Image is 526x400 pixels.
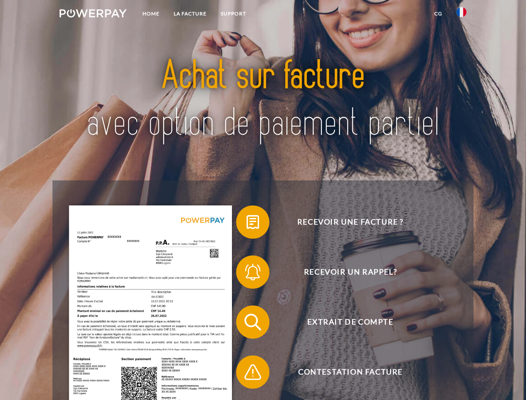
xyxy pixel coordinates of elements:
[236,205,453,239] button: Recevoir une facture ?
[493,367,519,393] iframe: Button to launch messaging window
[242,312,263,332] img: qb_search.svg
[242,212,263,232] img: qb_bill.svg
[236,305,453,339] button: Extrait de compte
[242,262,263,282] img: qb_bell.svg
[427,6,449,21] a: CG
[248,255,452,289] span: Recevoir un rappel?
[248,305,452,339] span: Extrait de compte
[456,7,466,17] img: fr
[236,255,453,289] button: Recevoir un rappel?
[135,6,167,21] a: Home
[214,6,253,21] a: Support
[236,355,453,389] button: Contestation Facture
[248,355,452,389] span: Contestation Facture
[242,362,263,382] img: qb_warning.svg
[167,6,214,21] a: LA FACTURE
[248,205,452,239] span: Recevoir une facture ?
[60,9,127,17] img: logo-powerpay-white.svg
[80,40,446,160] img: title-powerpay_fr.svg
